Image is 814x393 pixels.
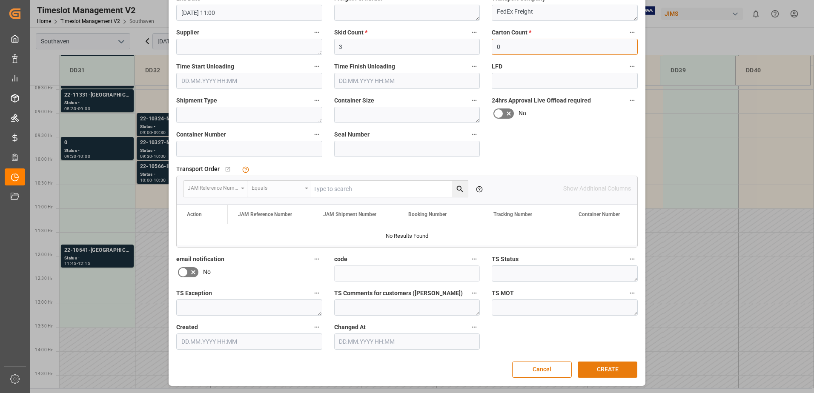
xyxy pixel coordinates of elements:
[238,211,292,217] span: JAM Reference Number
[247,181,311,197] button: open menu
[492,5,638,21] textarea: FedEx Freight
[469,129,480,140] button: Seal Number
[311,95,322,106] button: Shipment Type
[627,61,638,72] button: LFD
[311,129,322,140] button: Container Number
[627,288,638,299] button: TS MOT
[311,181,468,197] input: Type to search
[492,62,502,71] span: LFD
[627,95,638,106] button: 24hrs Approval Live Offload required
[334,255,347,264] span: code
[469,288,480,299] button: TS Comments for customers ([PERSON_NAME])
[334,73,480,89] input: DD.MM.YYYY HH:MM
[408,211,447,217] span: Booking Number
[578,362,637,378] button: CREATE
[176,165,220,174] span: Transport Order
[492,96,591,105] span: 24hrs Approval Live Offload required
[183,181,247,197] button: open menu
[469,27,480,38] button: Skid Count *
[252,182,302,192] div: Equals
[176,28,199,37] span: Supplier
[176,255,224,264] span: email notification
[492,255,519,264] span: TS Status
[311,253,322,265] button: email notification
[334,323,366,332] span: Changed At
[627,27,638,38] button: Carton Count *
[334,130,370,139] span: Seal Number
[492,28,531,37] span: Carton Count
[469,61,480,72] button: Time Finish Unloading
[176,62,234,71] span: Time Start Unloading
[176,333,322,350] input: DD.MM.YYYY HH:MM
[469,322,480,333] button: Changed At
[492,289,514,298] span: TS MOT
[334,96,374,105] span: Container Size
[176,289,212,298] span: TS Exception
[334,289,463,298] span: TS Comments for customers ([PERSON_NAME])
[452,181,468,197] button: search button
[176,5,322,21] input: DD.MM.YYYY HH:MM
[512,362,572,378] button: Cancel
[311,288,322,299] button: TS Exception
[176,73,322,89] input: DD.MM.YYYY HH:MM
[176,323,198,332] span: Created
[469,253,480,265] button: code
[176,96,217,105] span: Shipment Type
[187,211,202,217] div: Action
[311,27,322,38] button: Supplier
[311,322,322,333] button: Created
[493,211,532,217] span: Tracking Number
[311,61,322,72] button: Time Start Unloading
[579,211,620,217] span: Container Number
[334,333,480,350] input: DD.MM.YYYY HH:MM
[469,95,480,106] button: Container Size
[627,253,638,265] button: TS Status
[323,211,376,217] span: JAM Shipment Number
[203,268,211,276] span: No
[334,62,395,71] span: Time Finish Unloading
[176,130,226,139] span: Container Number
[334,28,367,37] span: Skid Count
[188,182,238,192] div: JAM Reference Number
[519,109,526,118] span: No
